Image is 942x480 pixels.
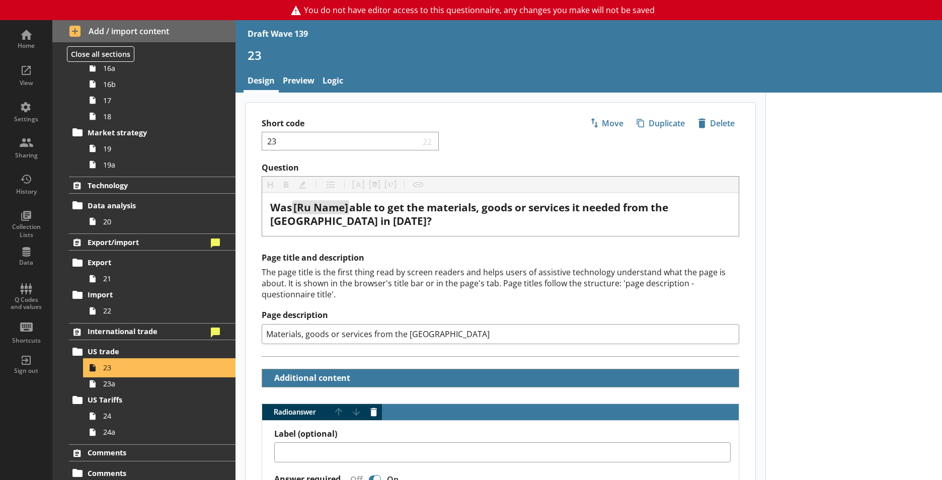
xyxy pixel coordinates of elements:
li: Export/importExport21Import22 [52,233,235,318]
span: 24 [103,411,211,421]
h2: Page title and description [262,253,739,263]
div: Settings [9,115,44,123]
span: Move [586,115,627,131]
span: Import [88,290,207,299]
button: Delete [693,115,739,132]
div: Shortcuts [9,337,44,345]
a: Market strategy [69,124,235,140]
span: able to get the materials, goods or services it needed from the [GEOGRAPHIC_DATA] in [DATE]? [270,200,671,228]
li: International tradeUS trade2323aUS Tariffs2424a [52,323,235,440]
span: 23a [103,379,211,388]
a: 23 [85,360,235,376]
a: Design [244,71,279,93]
li: Market competition1616a16b1718 [73,28,235,124]
span: Was [270,200,292,214]
a: Data analysis [69,197,235,213]
li: TechnologyData analysis20 [52,177,235,229]
span: Add / import content [69,26,219,37]
div: View [9,79,44,87]
span: Comments [88,448,207,457]
button: Close all sections [67,46,134,62]
a: Export [69,255,235,271]
a: Comments [69,444,235,461]
div: The page title is the first thing read by screen readers and helps users of assistive technology ... [262,267,739,300]
span: 17 [103,96,211,105]
label: Label (optional) [274,429,731,439]
a: 24a [85,424,235,440]
span: 18 [103,112,211,121]
span: 24a [103,427,211,437]
li: Market strategy1919a [73,124,235,173]
label: Short code [262,118,500,129]
div: Data [9,259,44,267]
a: 16a [85,60,235,76]
li: US trade2323a [73,344,235,392]
a: Technology [69,177,235,194]
a: Import [69,287,235,303]
span: 19 [103,144,211,153]
li: Import22 [73,287,235,319]
a: US Tariffs [69,392,235,408]
a: Preview [279,71,319,93]
button: Move [585,115,628,132]
span: [Ru Name] [293,200,348,214]
div: Q Codes and values [9,296,44,311]
label: Question [262,163,739,173]
span: 19a [103,160,211,170]
span: 20 [103,217,211,226]
a: 22 [85,303,235,319]
span: Export [88,258,207,267]
div: Sharing [9,151,44,159]
a: Export/import [69,233,235,251]
a: 17 [85,92,235,108]
a: 19a [85,156,235,173]
span: 21 [103,274,211,283]
label: Page description [262,310,739,321]
li: Data analysis20 [73,197,235,229]
span: 16b [103,79,211,89]
div: Collection Lists [9,223,44,238]
div: Sign out [9,367,44,375]
button: Add / import content [52,20,235,42]
span: 16a [103,63,211,73]
span: US trade [88,347,207,356]
span: US Tariffs [88,395,207,405]
a: 24 [85,408,235,424]
div: Draft Wave 139 [248,28,308,39]
span: 22 [421,136,435,146]
button: Additional content [266,369,352,387]
a: 21 [85,271,235,287]
a: 18 [85,108,235,124]
span: 23 [103,363,211,372]
a: 23a [85,376,235,392]
a: 16b [85,76,235,92]
a: International trade [69,323,235,340]
span: International trade [88,327,207,336]
li: Export21 [73,255,235,287]
a: US trade [69,344,235,360]
span: 22 [103,306,211,315]
a: 19 [85,140,235,156]
div: Home [9,42,44,50]
div: History [9,188,44,196]
button: Duplicate [632,115,689,132]
span: Technology [88,181,207,190]
h1: 23 [248,47,930,63]
button: Delete answer [366,404,382,420]
li: US Tariffs2424a [73,392,235,440]
span: Export/import [88,237,207,247]
span: Comments [88,468,207,478]
span: Market strategy [88,128,207,137]
span: Duplicate [633,115,689,131]
span: Delete [694,115,739,131]
span: Data analysis [88,201,207,210]
a: Logic [319,71,347,93]
a: 20 [85,213,235,229]
span: Radio answer [262,409,331,416]
li: Market positioningMarket competition1616a16b1718Market strategy1919a [52,7,235,173]
div: Question [270,201,731,228]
